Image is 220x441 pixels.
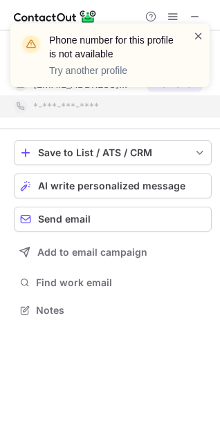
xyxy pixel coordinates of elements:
span: Add to email campaign [37,247,147,258]
p: Try another profile [49,64,176,77]
button: save-profile-one-click [14,140,212,165]
button: AI write personalized message [14,173,212,198]
span: Notes [36,304,206,317]
span: Find work email [36,276,206,289]
span: AI write personalized message [38,180,185,191]
button: Send email [14,207,212,232]
button: Notes [14,301,212,320]
header: Phone number for this profile is not available [49,33,176,61]
div: Save to List / ATS / CRM [38,147,187,158]
img: warning [20,33,42,55]
span: Send email [38,214,91,225]
button: Add to email campaign [14,240,212,265]
img: ContactOut v5.3.10 [14,8,97,25]
button: Find work email [14,273,212,292]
